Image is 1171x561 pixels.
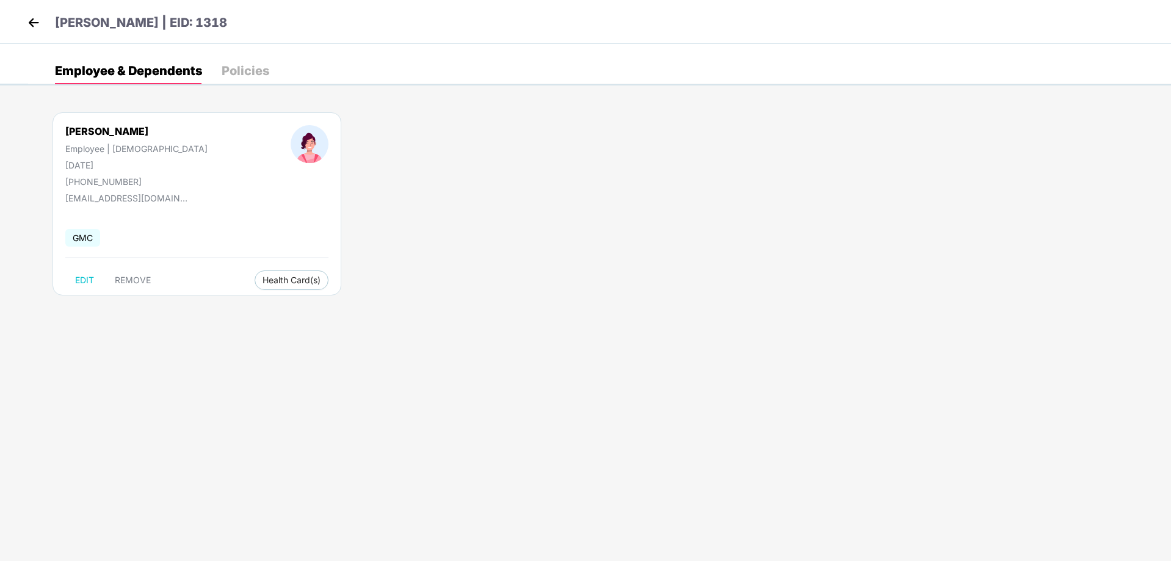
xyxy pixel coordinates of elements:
[65,176,208,187] div: [PHONE_NUMBER]
[65,270,104,290] button: EDIT
[65,143,208,154] div: Employee | [DEMOGRAPHIC_DATA]
[65,229,100,247] span: GMC
[55,13,227,32] p: [PERSON_NAME] | EID: 1318
[24,13,43,32] img: back
[115,275,151,285] span: REMOVE
[65,193,187,203] div: [EMAIL_ADDRESS][DOMAIN_NAME]
[222,65,269,77] div: Policies
[105,270,161,290] button: REMOVE
[55,65,202,77] div: Employee & Dependents
[255,270,328,290] button: Health Card(s)
[65,160,208,170] div: [DATE]
[65,125,208,137] div: [PERSON_NAME]
[75,275,94,285] span: EDIT
[263,277,321,283] span: Health Card(s)
[291,125,328,163] img: profileImage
